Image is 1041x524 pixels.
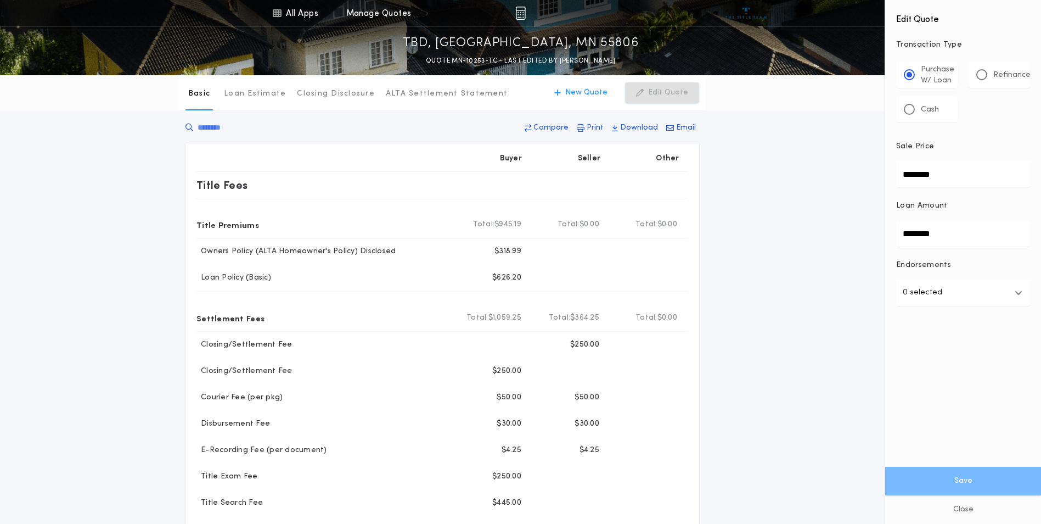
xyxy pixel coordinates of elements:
b: Total: [473,219,495,230]
p: Refinance [993,70,1031,81]
input: Sale Price [896,161,1030,187]
p: Title Exam Fee [196,471,258,482]
p: Other [656,153,679,164]
p: Transaction Type [896,40,1030,51]
p: Loan Estimate [224,88,286,99]
button: Download [609,118,661,138]
span: $0.00 [579,219,599,230]
p: Closing/Settlement Fee [196,339,292,350]
p: Title Fees [196,176,248,194]
p: Seller [578,153,601,164]
p: Download [620,122,658,133]
p: $250.00 [570,339,599,350]
p: Title Search Fee [196,498,263,509]
span: $1,059.25 [488,313,521,324]
input: Loan Amount [896,220,1030,247]
p: $250.00 [492,471,521,482]
p: Edit Quote [648,87,688,98]
p: $445.00 [492,498,521,509]
b: Total: [466,313,488,324]
button: Edit Quote [625,82,699,103]
button: Compare [521,118,572,138]
span: $364.25 [570,313,599,324]
button: 0 selected [896,280,1030,306]
p: Loan Policy (Basic) [196,272,271,283]
p: 0 selected [903,286,942,299]
p: ALTA Settlement Statement [386,88,508,99]
p: New Quote [565,87,607,98]
p: $4.25 [579,445,599,456]
p: $626.20 [492,272,521,283]
p: $30.00 [497,419,521,430]
p: $30.00 [575,419,599,430]
button: Save [885,467,1041,495]
p: Cash [921,104,939,115]
span: $0.00 [657,219,677,230]
button: Print [573,118,607,138]
p: Closing/Settlement Fee [196,366,292,377]
p: Title Premiums [196,216,259,233]
p: Buyer [500,153,522,164]
b: Total: [635,313,657,324]
p: $50.00 [575,392,599,403]
b: Total: [558,219,579,230]
p: Loan Amount [896,200,948,211]
p: E-Recording Fee (per document) [196,445,327,456]
p: Compare [533,122,569,133]
b: Total: [549,313,571,324]
button: Email [663,118,699,138]
img: img [515,7,526,20]
p: Endorsements [896,260,1030,271]
button: New Quote [543,82,618,103]
button: Close [885,495,1041,524]
p: Owners Policy (ALTA Homeowner's Policy) Disclosed [196,246,396,257]
p: Basic [188,88,210,99]
p: Settlement Fees [196,309,265,327]
p: Email [676,122,696,133]
img: vs-icon [725,8,767,19]
span: $945.19 [494,219,521,230]
p: Disbursement Fee [196,419,270,430]
b: Total: [635,219,657,230]
p: Purchase W/ Loan [921,64,954,86]
p: Sale Price [896,141,934,152]
p: $318.99 [494,246,521,257]
p: TBD, [GEOGRAPHIC_DATA], MN 55806 [403,35,639,52]
p: $4.25 [502,445,521,456]
p: Closing Disclosure [297,88,375,99]
h4: Edit Quote [896,7,1030,26]
p: Print [587,122,604,133]
p: QUOTE MN-10253-TC - LAST EDITED BY [PERSON_NAME] [426,55,615,66]
p: Courier Fee (per pkg) [196,392,283,403]
span: $0.00 [657,313,677,324]
p: $250.00 [492,366,521,377]
p: $50.00 [497,392,521,403]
